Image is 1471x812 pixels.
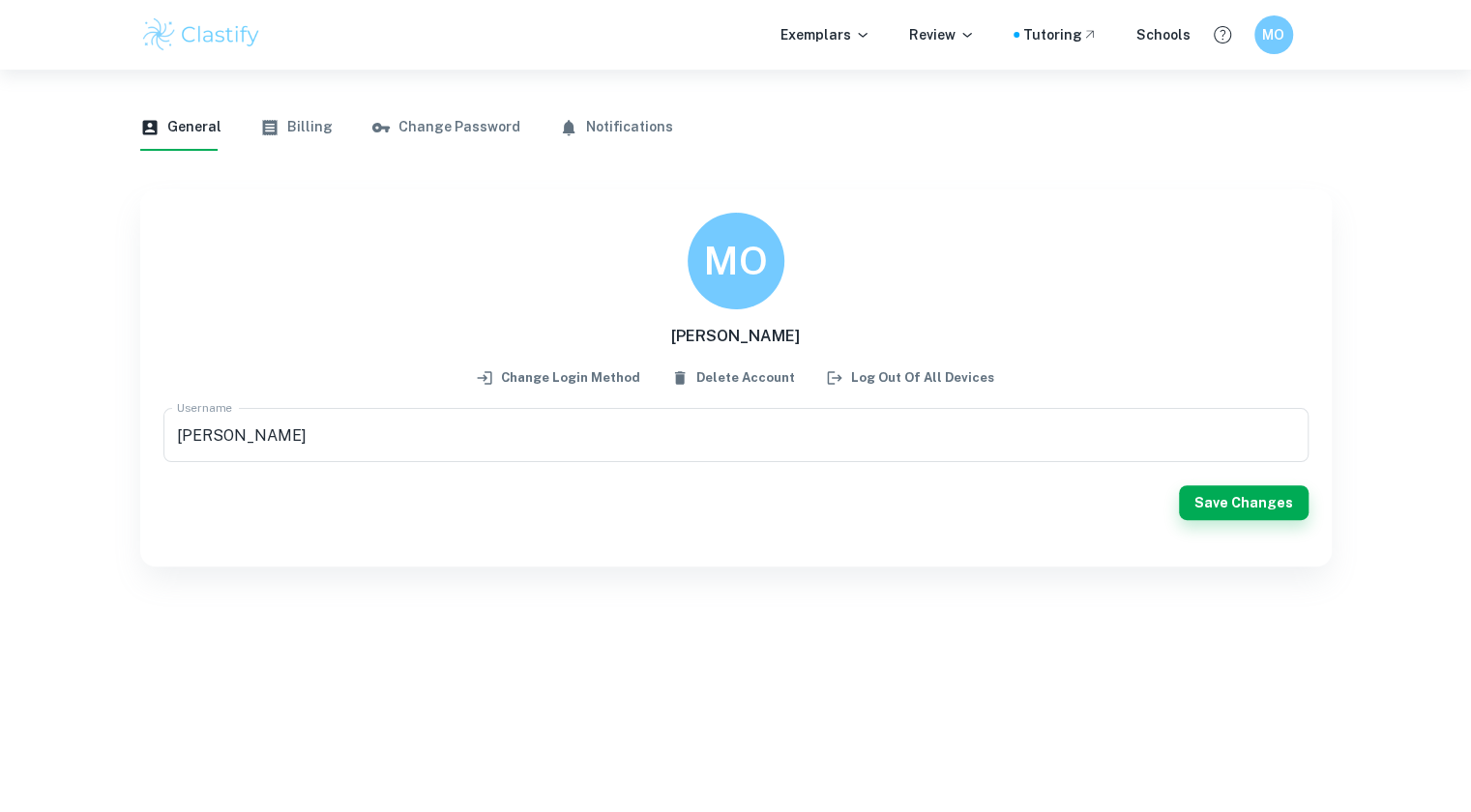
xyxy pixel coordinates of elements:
img: Clastify logo [140,15,263,54]
label: Username [177,399,232,416]
button: Billing [260,104,333,151]
h6: [PERSON_NAME] [671,325,800,348]
button: Notifications [559,104,673,151]
button: Help and Feedback [1206,18,1239,51]
p: Review [909,24,975,45]
button: Log out of all devices [823,363,999,392]
a: Tutoring [1023,24,1098,45]
button: Change login method [473,363,645,392]
h6: MO [704,231,768,292]
button: MO [1254,15,1293,54]
button: Change Password [371,104,520,151]
a: Schools [1136,24,1191,45]
button: Save Changes [1179,485,1309,520]
p: Exemplars [780,24,870,45]
button: Delete Account [668,363,800,392]
button: General [140,104,221,151]
h6: MO [1262,24,1284,45]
